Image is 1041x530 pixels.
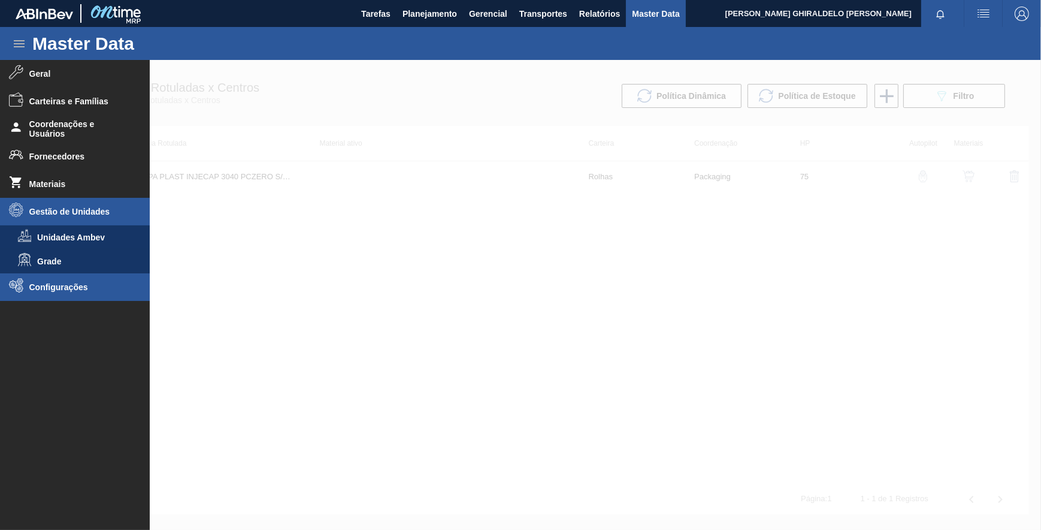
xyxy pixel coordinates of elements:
span: Grade [37,257,129,266]
span: Configurações [29,282,128,292]
span: Tarefas [361,7,391,21]
span: Gerencial [469,7,507,21]
img: Logout [1015,7,1029,21]
span: Planejamento [403,7,457,21]
span: Master Data [632,7,679,21]
span: Transportes [519,7,567,21]
span: Materiais [29,179,128,189]
img: userActions [976,7,991,21]
span: Geral [29,69,128,79]
span: Unidades Ambev [37,233,129,242]
h1: Master Data [32,37,245,50]
img: TNhmsLtSVTkK8tSr43FrP2fwEKptu5GPRR3wAAAABJRU5ErkJggg== [16,8,73,19]
span: Carteiras e Famílias [29,97,128,106]
button: Notificações [921,5,960,22]
span: Gestão de Unidades [29,207,128,216]
span: Coordenações e Usuários [29,119,128,138]
span: Fornecedores [29,152,128,161]
span: Relatórios [579,7,620,21]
